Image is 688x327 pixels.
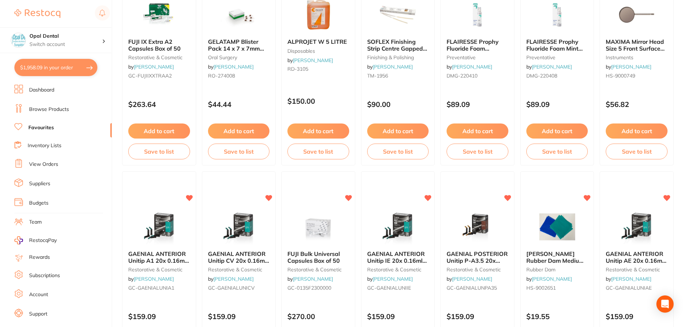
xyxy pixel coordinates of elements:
span: GC-GAENIALUNIIE [367,285,411,291]
button: Add to cart [606,123,668,139]
span: by [606,64,651,70]
a: View Orders [29,161,58,168]
p: $159.09 [606,312,668,321]
a: [PERSON_NAME] [532,64,572,70]
a: Dashboard [29,87,54,94]
h4: Opal Dental [29,33,102,40]
p: $56.82 [606,100,668,108]
p: $270.00 [287,312,349,321]
button: Save to list [447,144,508,159]
p: $19.55 [526,312,588,321]
b: GAENIAL POSTERIOR Unitip P-A3.5 20x 0.16ml (0.28g) [447,251,508,264]
span: by [287,57,333,64]
span: GC-GAENIALUNIAE [606,285,652,291]
p: $89.09 [526,100,588,108]
small: rubber dam [526,267,588,272]
small: restorative & cosmetic [128,267,190,272]
span: RestocqPay [29,237,57,244]
span: GC-GAENIALUNIA1 [128,285,174,291]
p: $263.64 [128,100,190,108]
span: FLAIRESSE Prophy Fluoride Foam Mint 125g Can [526,38,583,59]
img: HENRY SCHEIN Rubber Dam Medium Green 15x15 cm Mint Box of 36 [534,209,581,245]
span: by [447,64,492,70]
img: GAENIAL ANTERIOR Unitip IE 20x 0.16ml (0.28g) [374,209,421,245]
span: by [606,276,651,282]
small: disposables [287,48,349,54]
img: GAENIAL ANTERIOR Unitip CV 20x 0.16ml (0.28g) [215,209,262,245]
span: by [367,276,413,282]
span: GC-GAENIALUNPA35 [447,285,497,291]
small: restorative & cosmetic [208,267,270,272]
span: FUJI IX Extra A2 Capsules Box of 50 [128,38,181,52]
b: GAENIAL ANTERIOR Unitip CV 20x 0.16ml (0.28g) [208,251,270,264]
p: $159.09 [208,312,270,321]
img: Restocq Logo [14,9,60,18]
span: by [208,276,254,282]
span: HS-9000749 [606,73,635,79]
span: by [367,64,413,70]
span: by [287,276,333,282]
span: DMG-220408 [526,73,557,79]
a: [PERSON_NAME] [293,57,333,64]
a: [PERSON_NAME] [373,64,413,70]
b: GAENIAL ANTERIOR Unitip AE 20x 0.16ml (0.28g) [606,251,668,264]
span: RO-274008 [208,73,235,79]
a: Rewards [29,254,50,261]
p: $159.09 [367,312,429,321]
b: SOFLEX Finishing Strip Centre Gapped Fine/Super Fine Pk 100 [367,38,429,52]
span: GAENIAL ANTERIOR Unitip IE 20x 0.16ml (0.28g) [367,250,427,271]
small: restorative & cosmetic [447,267,508,272]
b: FLAIRESSE Prophy Fluoride Foam Mint 125g Can [526,38,588,52]
a: Account [29,291,48,298]
small: restorative & cosmetic [606,267,668,272]
span: GAENIAL ANTERIOR Unitip CV 20x 0.16ml (0.28g) [208,250,269,271]
b: HENRY SCHEIN Rubber Dam Medium Green 15x15 cm Mint Box of 36 [526,251,588,264]
span: by [447,276,492,282]
a: [PERSON_NAME] [611,276,651,282]
small: preventative [447,55,508,60]
img: RestocqPay [14,236,23,244]
small: restorative & cosmetic [287,267,349,272]
button: Save to list [287,144,349,159]
small: restorative & cosmetic [367,267,429,272]
b: FUJI Bulk Universal Capsules Box of 50 [287,251,349,264]
a: Support [29,310,47,318]
button: Add to cart [128,123,190,139]
a: Inventory Lists [28,142,61,149]
span: by [526,276,572,282]
button: Add to cart [367,123,429,139]
a: [PERSON_NAME] [452,276,492,282]
button: $1,958.09 in your order [14,59,97,76]
img: GAENIAL ANTERIOR Unitip A1 20x 0.16ml (0.28g) [136,209,183,245]
span: ALPROJET W 5 LITRE [287,38,347,45]
button: Add to cart [447,123,508,139]
b: FUJI IX Extra A2 Capsules Box of 50 [128,38,190,52]
a: [PERSON_NAME] [452,64,492,70]
button: Save to list [208,144,270,159]
a: Favourites [28,124,54,131]
button: Save to list [606,144,668,159]
span: TM-1956 [367,73,388,79]
span: DMG-220410 [447,73,477,79]
span: SOFLEX Finishing Strip Centre Gapped Fine/Super Fine Pk 100 [367,38,427,65]
button: Save to list [526,144,588,159]
p: $150.00 [287,97,349,105]
p: $159.09 [128,312,190,321]
span: by [128,64,174,70]
img: Opal Dental [11,33,26,47]
a: [PERSON_NAME] [213,276,254,282]
a: Restocq Logo [14,5,60,22]
a: Budgets [29,200,49,207]
span: by [128,276,174,282]
b: GAENIAL ANTERIOR Unitip A1 20x 0.16ml (0.28g) [128,251,190,264]
a: [PERSON_NAME] [373,276,413,282]
b: GAENIAL ANTERIOR Unitip IE 20x 0.16ml (0.28g) [367,251,429,264]
span: GC-GAENIALUNICV [208,285,255,291]
small: restorative & cosmetic [128,55,190,60]
span: GAENIAL ANTERIOR Unitip A1 20x 0.16ml (0.28g) [128,250,189,271]
button: Add to cart [208,123,270,139]
span: GAENIAL ANTERIOR Unitip AE 20x 0.16ml (0.28g) [606,250,666,271]
p: Switch account [29,41,102,48]
span: MAXIMA Mirror Head Size 5 Front Surface Pack of 12 [606,38,665,59]
span: RD-3105 [287,66,308,72]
